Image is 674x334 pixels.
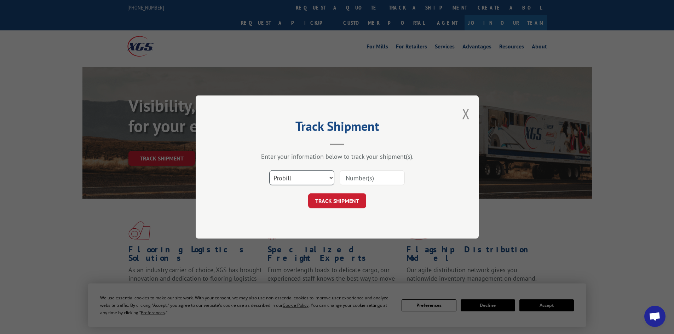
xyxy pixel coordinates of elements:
input: Number(s) [340,170,405,185]
button: TRACK SHIPMENT [308,193,366,208]
div: Enter your information below to track your shipment(s). [231,152,443,160]
div: Open chat [644,306,666,327]
h2: Track Shipment [231,121,443,135]
button: Close modal [462,104,470,123]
